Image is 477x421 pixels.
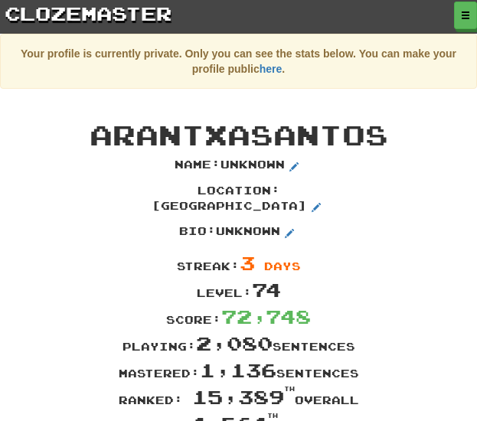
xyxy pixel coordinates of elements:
[240,251,255,274] span: 3
[179,224,299,242] p: Bio : Unknown
[90,118,388,151] span: arantxasantos
[200,358,276,381] span: 1,136
[221,305,311,328] span: 72,748
[21,47,456,75] strong: Your profile is currently private. Only you can see the stats below. You can make your profile pu...
[196,331,273,354] span: 2,080
[264,259,301,273] span: days
[260,63,283,75] a: here
[192,385,295,408] span: 15,389
[267,412,278,419] sup: th
[124,183,354,217] p: Location : [GEOGRAPHIC_DATA]
[175,157,303,175] p: Name : Unknown
[284,385,295,393] sup: th
[252,278,281,301] span: 74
